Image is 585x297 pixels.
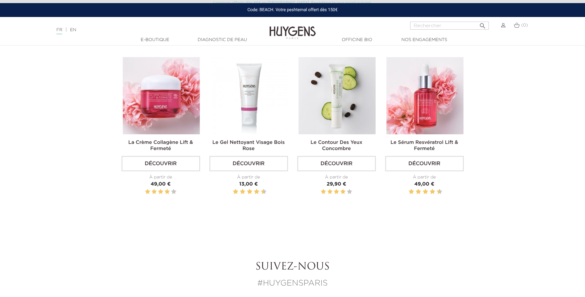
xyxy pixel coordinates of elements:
img: Le Gel Nettoyant Visage Bois Rose 75ml [211,57,288,134]
a: EN [70,28,76,32]
label: 2 [234,188,237,196]
p: #HUYGENSPARIS [122,278,464,290]
a: Le Gel Nettoyant Visage Bois Rose [212,140,285,151]
a: Le Contour Des Yeux Concombre [311,140,362,151]
span: 49,00 € [414,182,434,187]
label: 3 [158,188,163,196]
input: Rechercher [410,22,489,30]
label: 3 [334,188,339,196]
img: La Crème Collagène Lift & Fermeté [123,57,200,134]
a: La Crème Collagène Lift & Fermeté [128,140,193,151]
a: Découvrir [297,156,376,171]
a: Découvrir [385,156,464,171]
img: Huygens [270,16,316,40]
label: 1 [321,188,326,196]
label: 5 [171,188,176,196]
label: 3 [414,188,415,196]
a: Diagnostic de peau [192,37,253,43]
label: 10 [262,188,265,196]
a: Découvrir [122,156,200,171]
a: Le Sérum Resvératrol Lift & Fermeté [390,140,458,151]
label: 4 [165,188,170,196]
button:  [477,20,488,28]
label: 5 [422,188,422,196]
div: | [53,26,239,34]
label: 3 [239,188,240,196]
span: 49,00 € [150,182,171,187]
i:  [479,20,486,28]
label: 5 [347,188,352,196]
label: 1 [145,188,150,196]
label: 2 [328,188,332,196]
label: 7 [253,188,254,196]
label: 2 [152,188,157,196]
label: 1 [232,188,233,196]
label: 10 [438,188,441,196]
label: 4 [417,188,420,196]
a: Nos engagements [393,37,455,43]
img: Le Sérum Resvératrol Lift & Fermeté [386,57,463,134]
img: Le Contour Des Yeux Concombre [299,57,376,134]
label: 8 [255,188,258,196]
label: 2 [410,188,413,196]
label: 7 [429,188,430,196]
label: 9 [260,188,261,196]
a: E-Boutique [124,37,186,43]
div: À partir de [209,174,288,181]
a: FR [56,28,62,34]
label: 4 [241,188,244,196]
span: 29,90 € [327,182,346,187]
label: 6 [424,188,427,196]
div: À partir de [385,174,464,181]
span: 13,00 € [239,182,258,187]
div: À partir de [122,174,200,181]
label: 5 [246,188,247,196]
label: 8 [431,188,434,196]
div: À partir de [297,174,376,181]
label: 9 [436,188,437,196]
label: 6 [248,188,251,196]
a: Officine Bio [326,37,388,43]
label: 4 [340,188,345,196]
span: (0) [521,23,528,27]
h2: Suivez-nous [122,261,464,273]
a: Découvrir [209,156,288,171]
